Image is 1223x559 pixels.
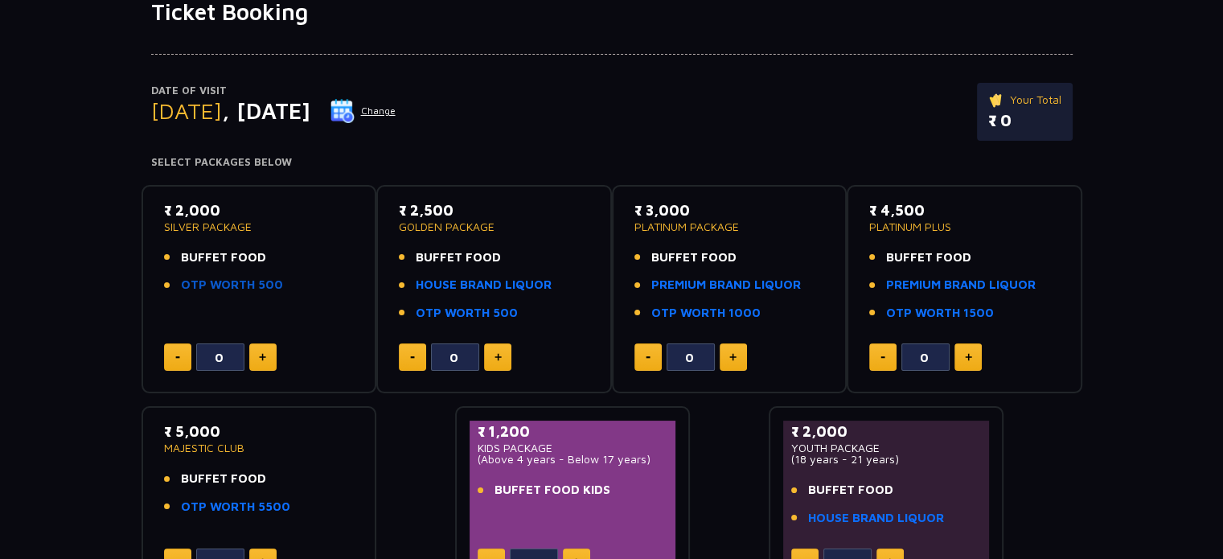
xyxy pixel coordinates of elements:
span: BUFFET FOOD [416,249,501,267]
p: ₹ 2,000 [791,421,982,442]
p: Your Total [988,91,1061,109]
p: MAJESTIC CLUB [164,442,355,454]
button: Change [330,98,396,124]
p: ₹ 3,000 [634,199,825,221]
span: , [DATE] [222,97,310,124]
p: GOLDEN PACKAGE [399,221,589,232]
p: KIDS PACKAGE [478,442,668,454]
p: YOUTH PACKAGE [791,442,982,454]
span: BUFFET FOOD KIDS [495,481,610,499]
a: PREMIUM BRAND LIQUOR [886,276,1036,294]
p: ₹ 4,500 [869,199,1060,221]
p: ₹ 0 [988,109,1061,133]
p: SILVER PACKAGE [164,221,355,232]
a: HOUSE BRAND LIQUOR [808,509,944,528]
a: PREMIUM BRAND LIQUOR [651,276,801,294]
p: (18 years - 21 years) [791,454,982,465]
p: PLATINUM PLUS [869,221,1060,232]
h4: Select Packages Below [151,156,1073,169]
p: ₹ 2,500 [399,199,589,221]
p: Date of Visit [151,83,396,99]
span: [DATE] [151,97,222,124]
p: ₹ 1,200 [478,421,668,442]
span: BUFFET FOOD [181,470,266,488]
img: plus [965,353,972,361]
img: minus [410,356,415,359]
img: plus [729,353,737,361]
a: OTP WORTH 500 [416,304,518,323]
a: OTP WORTH 1000 [651,304,761,323]
a: OTP WORTH 500 [181,276,283,294]
span: BUFFET FOOD [886,249,971,267]
img: plus [259,353,266,361]
a: HOUSE BRAND LIQUOR [416,276,552,294]
span: BUFFET FOOD [651,249,737,267]
img: ticket [988,91,1005,109]
img: minus [175,356,180,359]
a: OTP WORTH 1500 [886,304,994,323]
p: (Above 4 years - Below 17 years) [478,454,668,465]
img: plus [495,353,502,361]
span: BUFFET FOOD [808,481,893,499]
img: minus [880,356,885,359]
a: OTP WORTH 5500 [181,498,290,516]
img: minus [646,356,650,359]
p: ₹ 2,000 [164,199,355,221]
p: ₹ 5,000 [164,421,355,442]
p: PLATINUM PACKAGE [634,221,825,232]
span: BUFFET FOOD [181,249,266,267]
